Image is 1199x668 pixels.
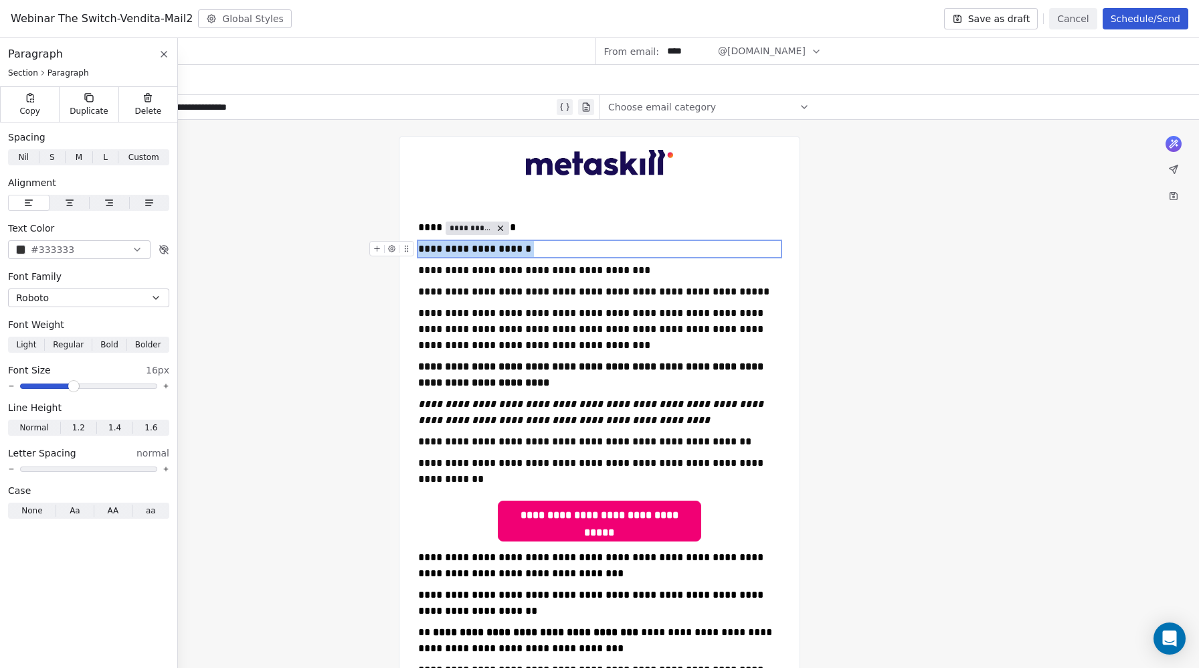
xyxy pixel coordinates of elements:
[8,318,64,331] span: Font Weight
[1103,8,1188,29] button: Schedule/Send
[72,422,85,434] span: 1.2
[8,222,54,235] span: Text Color
[8,270,62,283] span: Font Family
[70,106,108,116] span: Duplicate
[19,422,48,434] span: Normal
[108,422,121,434] span: 1.4
[8,484,31,497] span: Case
[31,243,74,257] span: #333333
[16,339,36,351] span: Light
[604,45,659,58] span: From email:
[8,176,56,189] span: Alignment
[608,100,716,114] span: Choose email category
[128,151,159,163] span: Custom
[944,8,1038,29] button: Save as draft
[103,151,108,163] span: L
[16,291,49,305] span: Roboto
[8,363,51,377] span: Font Size
[8,446,76,460] span: Letter Spacing
[145,422,157,434] span: 1.6
[146,505,156,517] span: aa
[135,106,162,116] span: Delete
[146,363,169,377] span: 16px
[198,9,292,28] button: Global Styles
[8,401,62,414] span: Line Height
[107,505,118,517] span: AA
[53,339,84,351] span: Regular
[100,339,118,351] span: Bold
[1049,8,1097,29] button: Cancel
[18,151,29,163] span: Nil
[48,68,89,78] span: Paragraph
[8,240,151,259] button: #333333
[21,505,42,517] span: None
[76,151,82,163] span: M
[50,151,55,163] span: S
[718,44,806,58] span: @[DOMAIN_NAME]
[19,106,40,116] span: Copy
[8,68,38,78] span: Section
[8,131,45,144] span: Spacing
[70,505,80,517] span: Aa
[136,446,169,460] span: normal
[11,11,193,27] span: Webinar The Switch-Vendita-Mail2
[1154,622,1186,655] div: Open Intercom Messenger
[135,339,161,351] span: Bolder
[8,46,63,62] span: Paragraph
